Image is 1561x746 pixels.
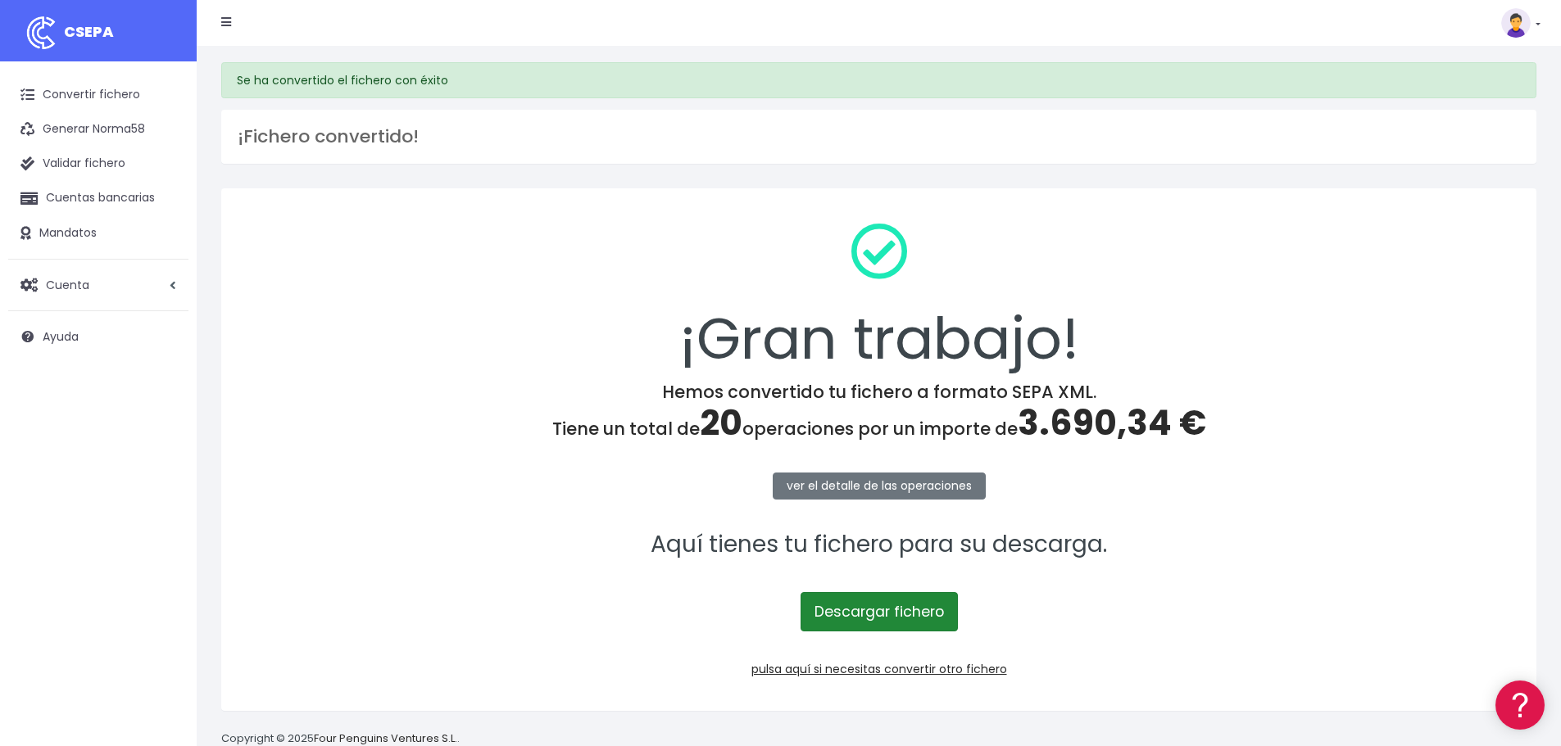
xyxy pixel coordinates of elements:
[46,276,89,292] span: Cuenta
[20,12,61,53] img: logo
[43,328,79,345] span: Ayuda
[751,661,1007,677] a: pulsa aquí si necesitas convertir otro fichero
[243,382,1515,444] h4: Hemos convertido tu fichero a formato SEPA XML. Tiene un total de operaciones por un importe de
[64,21,114,42] span: CSEPA
[8,268,188,302] a: Cuenta
[221,62,1536,98] div: Se ha convertido el fichero con éxito
[8,216,188,251] a: Mandatos
[8,181,188,215] a: Cuentas bancarias
[314,730,457,746] a: Four Penguins Ventures S.L.
[8,319,188,354] a: Ayuda
[238,126,1520,147] h3: ¡Fichero convertido!
[1018,399,1206,447] span: 3.690,34 €
[773,472,986,500] a: ver el detalle de las operaciones
[8,147,188,181] a: Validar fichero
[700,399,742,447] span: 20
[243,210,1515,382] div: ¡Gran trabajo!
[8,78,188,112] a: Convertir fichero
[801,592,958,631] a: Descargar fichero
[243,527,1515,563] p: Aquí tienes tu fichero para su descarga.
[8,112,188,147] a: Generar Norma58
[1501,8,1531,38] img: profile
